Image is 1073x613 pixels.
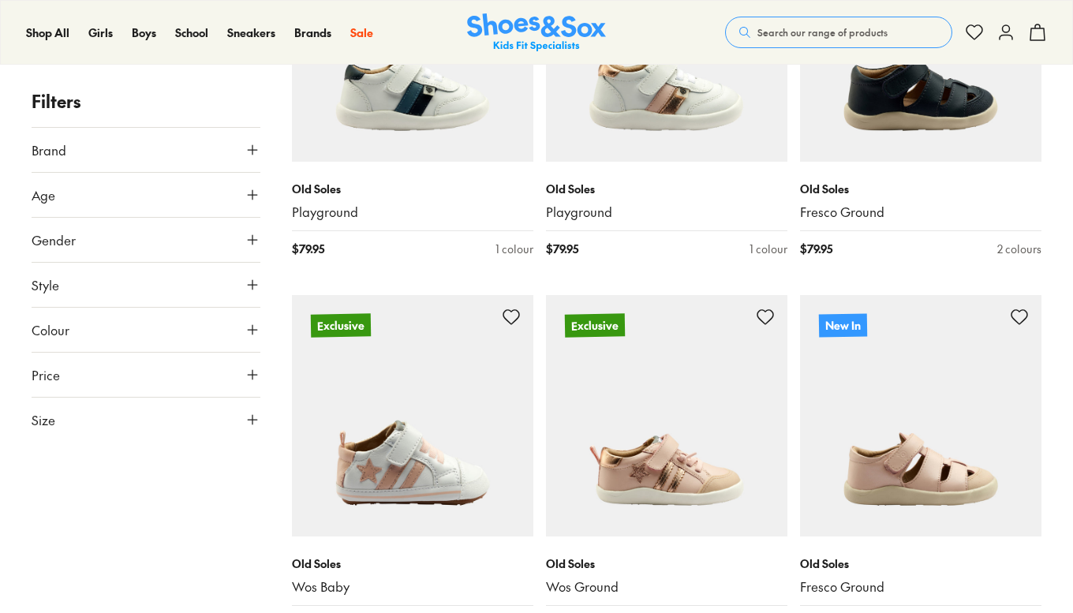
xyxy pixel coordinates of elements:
[350,24,373,40] span: Sale
[292,181,533,197] p: Old Soles
[227,24,275,41] a: Sneakers
[350,24,373,41] a: Sale
[546,295,787,536] a: Exclusive
[26,24,69,40] span: Shop All
[294,24,331,40] span: Brands
[88,24,113,40] span: Girls
[725,17,952,48] button: Search our range of products
[800,241,832,257] span: $ 79.95
[800,555,1041,572] p: Old Soles
[32,398,260,442] button: Size
[546,241,578,257] span: $ 79.95
[800,295,1041,536] a: New In
[175,24,208,41] a: School
[546,204,787,221] a: Playground
[32,88,260,114] p: Filters
[292,295,533,536] a: Exclusive
[467,13,606,52] a: Shoes & Sox
[32,275,59,294] span: Style
[32,230,76,249] span: Gender
[800,181,1041,197] p: Old Soles
[495,241,533,257] div: 1 colour
[565,313,625,337] p: Exclusive
[294,24,331,41] a: Brands
[32,320,69,339] span: Colour
[32,308,260,352] button: Colour
[227,24,275,40] span: Sneakers
[32,173,260,217] button: Age
[32,185,55,204] span: Age
[32,128,260,172] button: Brand
[800,204,1041,221] a: Fresco Ground
[132,24,156,41] a: Boys
[132,24,156,40] span: Boys
[26,24,69,41] a: Shop All
[311,313,371,337] p: Exclusive
[800,578,1041,596] a: Fresco Ground
[32,353,260,397] button: Price
[546,555,787,572] p: Old Soles
[467,13,606,52] img: SNS_Logo_Responsive.svg
[757,25,888,39] span: Search our range of products
[546,578,787,596] a: Wos Ground
[292,555,533,572] p: Old Soles
[88,24,113,41] a: Girls
[32,263,260,307] button: Style
[292,204,533,221] a: Playground
[32,410,55,429] span: Size
[32,218,260,262] button: Gender
[546,181,787,197] p: Old Soles
[32,365,60,384] span: Price
[32,140,66,159] span: Brand
[175,24,208,40] span: School
[750,241,787,257] div: 1 colour
[819,313,867,337] p: New In
[292,241,324,257] span: $ 79.95
[292,578,533,596] a: Wos Baby
[997,241,1041,257] div: 2 colours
